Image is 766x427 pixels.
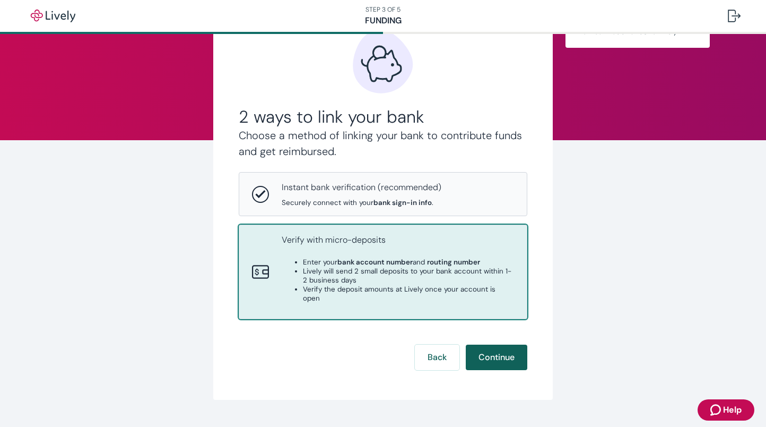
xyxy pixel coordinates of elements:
strong: bank sign-in info [373,198,432,207]
h2: 2 ways to link your bank [239,106,527,127]
button: Micro-depositsVerify with micro-depositsEnter yourbank account numberand routing numberLively wil... [239,225,527,319]
p: Instant bank verification (recommended) [282,181,441,194]
h4: Choose a method of linking your bank to contribute funds and get reimbursed. [239,127,527,159]
svg: Instant bank verification [252,186,269,203]
button: Continue [466,345,527,370]
li: Verify the deposit amounts at Lively once your account is open [303,285,514,303]
svg: Zendesk support icon [710,404,723,416]
button: Back [415,345,459,370]
strong: bank account number [337,258,413,267]
li: Lively will send 2 small deposits to your bank account within 1-2 business days [303,267,514,285]
span: Securely connect with your . [282,198,441,207]
button: Log out [719,3,749,29]
span: Help [723,404,742,416]
button: Instant bank verificationInstant bank verification (recommended)Securely connect with yourbank si... [239,173,527,216]
button: Zendesk support iconHelp [698,399,754,421]
strong: routing number [427,258,480,267]
li: Enter your and [303,258,514,267]
svg: Micro-deposits [252,263,269,280]
img: Lively [23,10,83,22]
p: Verify with micro-deposits [282,234,514,246]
